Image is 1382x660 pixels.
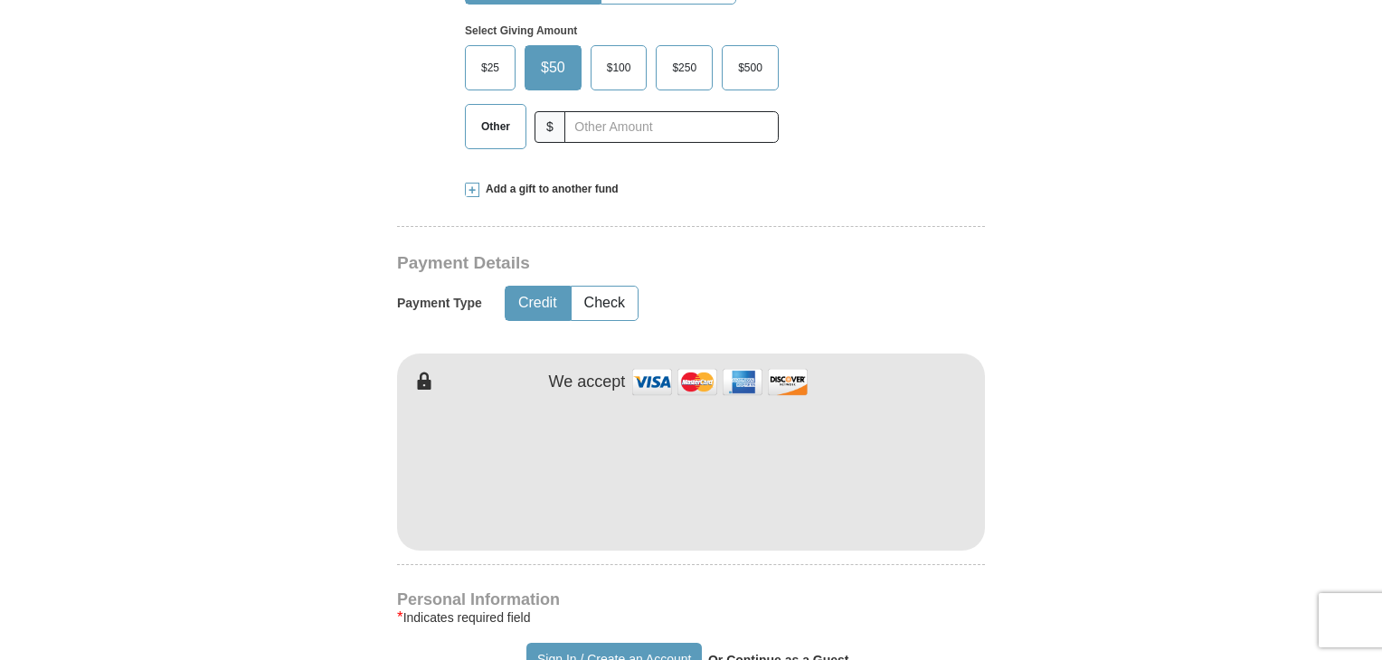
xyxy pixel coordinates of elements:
h3: Payment Details [397,253,858,274]
span: $250 [663,54,705,81]
span: $25 [472,54,508,81]
button: Credit [506,287,570,320]
input: Other Amount [564,111,779,143]
h4: Personal Information [397,592,985,607]
div: Indicates required field [397,607,985,628]
strong: Select Giving Amount [465,24,577,37]
h4: We accept [549,372,626,392]
span: $100 [598,54,640,81]
img: credit cards accepted [629,363,810,401]
button: Check [572,287,638,320]
span: Add a gift to another fund [479,182,619,197]
span: $500 [729,54,771,81]
span: Other [472,113,519,140]
h5: Payment Type [397,296,482,311]
span: $50 [532,54,574,81]
span: $ [535,111,565,143]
